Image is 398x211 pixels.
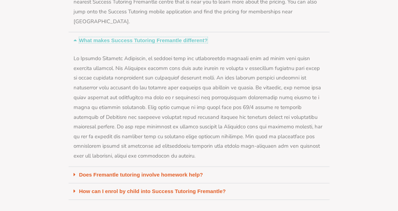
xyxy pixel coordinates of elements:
[79,172,203,178] a: Does Fremantle tutoring involve homework help?
[69,167,330,184] div: Does Fremantle tutoring involve homework help?
[79,37,208,43] a: What makes Success Tutoring Fremantle different?
[69,49,330,167] div: What makes Success Tutoring Fremantle different?
[69,184,330,200] div: How can I enrol by child into Success Tutoring Fremantle?
[281,132,398,211] iframe: Chat Widget
[69,32,330,49] div: What makes Success Tutoring Fremantle different?
[79,188,226,194] a: How can I enrol by child into Success Tutoring Fremantle?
